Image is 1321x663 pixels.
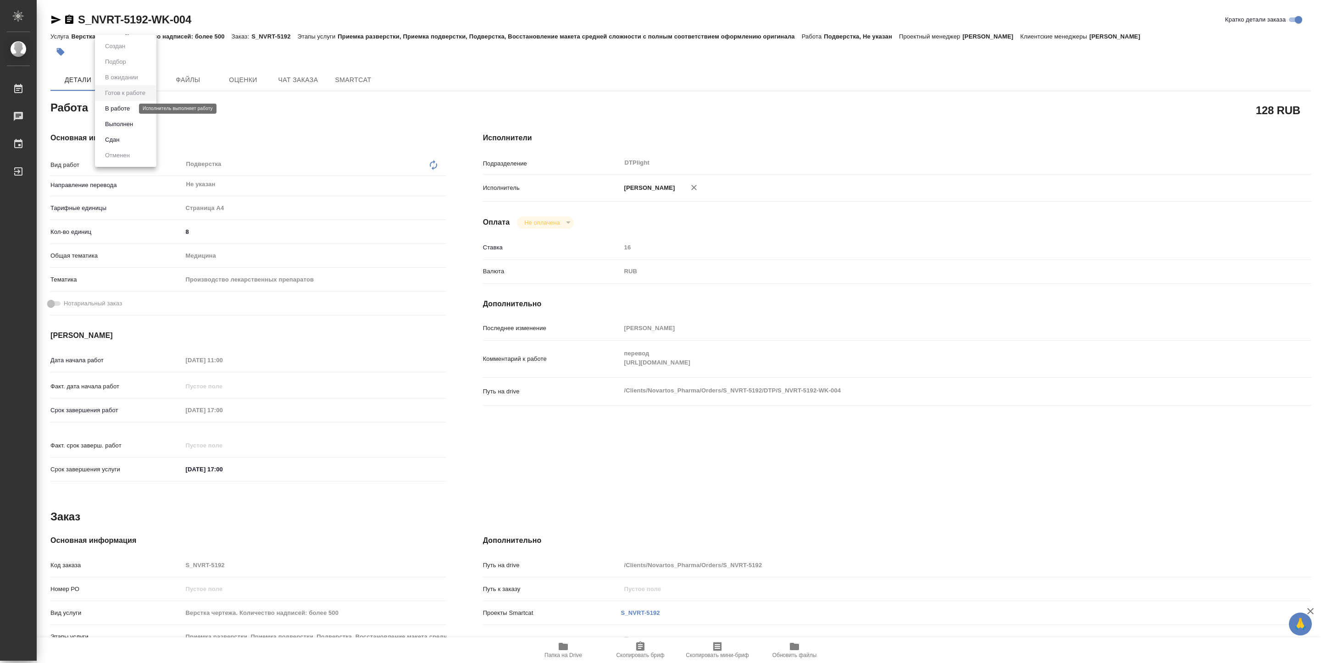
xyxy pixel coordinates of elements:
[102,104,133,114] button: В работе
[102,88,148,98] button: Готов к работе
[102,135,122,145] button: Сдан
[102,57,129,67] button: Подбор
[102,119,136,129] button: Выполнен
[102,150,133,160] button: Отменен
[102,41,128,51] button: Создан
[102,72,141,83] button: В ожидании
